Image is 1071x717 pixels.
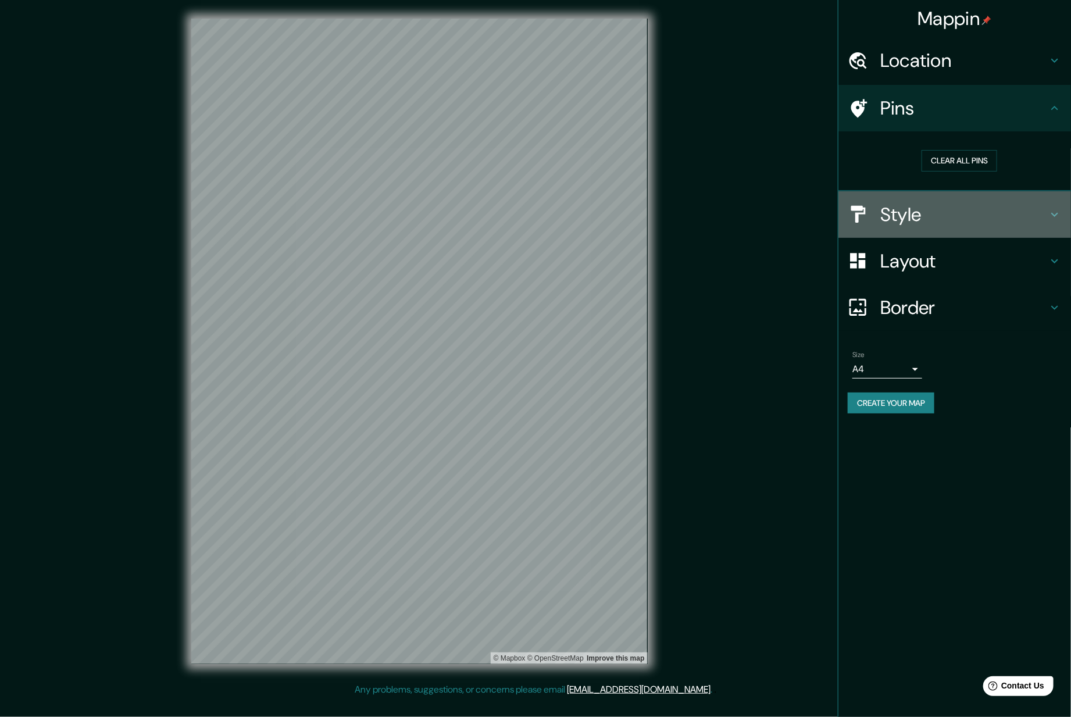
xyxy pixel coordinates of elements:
div: . [712,683,714,697]
a: [EMAIL_ADDRESS][DOMAIN_NAME] [567,683,711,695]
canvas: Map [191,19,648,664]
div: . [714,683,716,697]
iframe: Help widget launcher [968,672,1058,704]
div: Layout [838,238,1071,284]
h4: Border [880,296,1048,319]
a: OpenStreetMap [527,654,584,662]
h4: Style [880,203,1048,226]
h4: Location [880,49,1048,72]
h4: Pins [880,97,1048,120]
a: Map feedback [587,654,644,662]
img: pin-icon.png [982,16,991,25]
label: Size [852,349,865,359]
div: Pins [838,85,1071,131]
div: Border [838,284,1071,331]
h4: Layout [880,249,1048,273]
button: Clear all pins [922,150,997,172]
a: Mapbox [494,654,526,662]
button: Create your map [848,393,934,414]
p: Any problems, suggestions, or concerns please email . [355,683,712,697]
div: Style [838,191,1071,238]
div: Location [838,37,1071,84]
div: A4 [852,360,922,379]
h4: Mappin [918,7,992,30]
